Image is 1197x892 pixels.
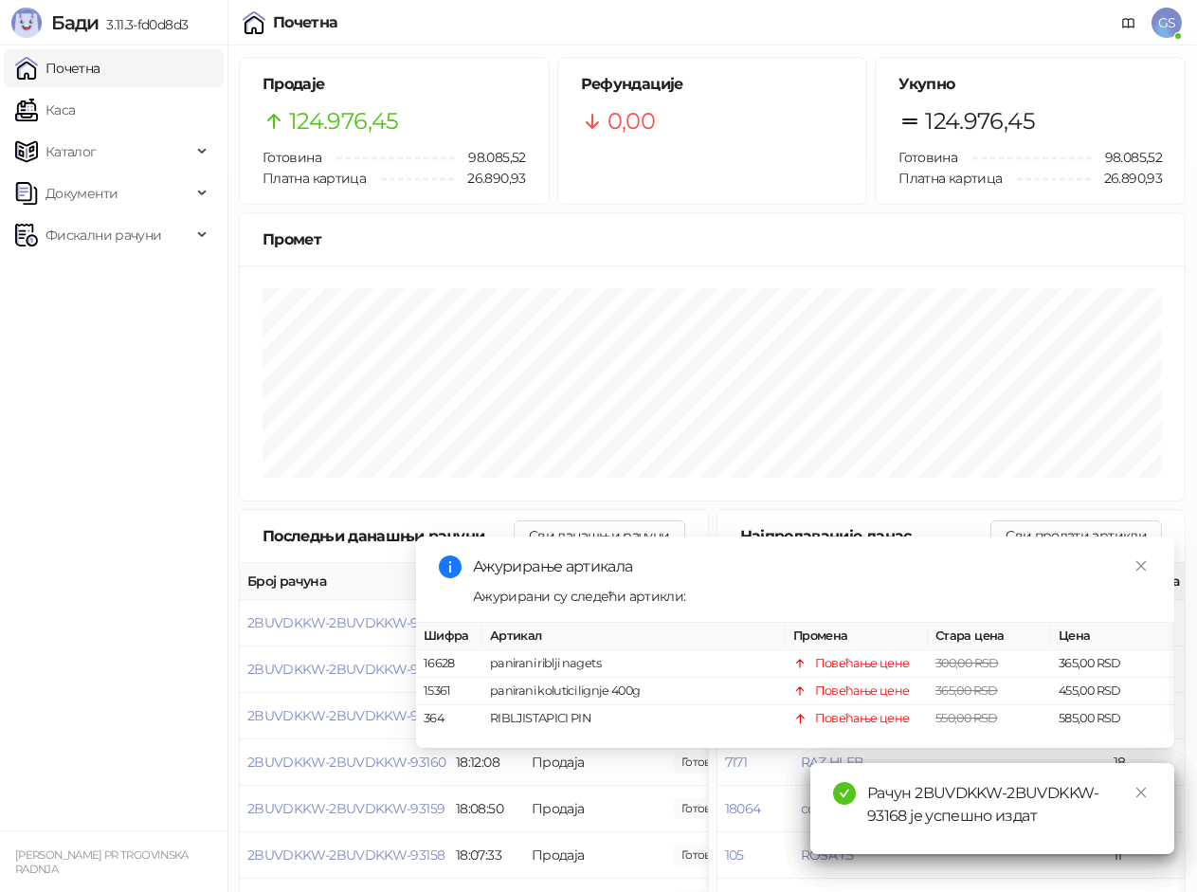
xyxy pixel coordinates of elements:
[473,555,1152,578] div: Ажурирање артикала
[263,149,321,166] span: Готовина
[1051,650,1174,678] td: 365,00 RSD
[815,654,910,673] div: Повећање цене
[247,800,444,817] button: 2BUVDKKW-2BUVDKKW-93159
[928,623,1051,650] th: Стара цена
[1091,168,1162,189] span: 26.890,93
[1092,147,1162,168] span: 98.085,52
[925,103,1035,139] span: 124.976,45
[416,678,482,705] td: 15361
[11,8,42,38] img: Logo
[524,832,666,879] td: Продаја
[454,168,525,189] span: 26.890,93
[801,846,854,864] button: ROSA 1.5
[935,683,998,698] span: 365,00 RSD
[482,678,786,705] td: panirani kolutici lignje 400g
[247,707,442,724] button: 2BUVDKKW-2BUVDKKW-93161
[99,16,188,33] span: 3.11.3-fd0d8d3
[247,614,444,631] button: 2BUVDKKW-2BUVDKKW-93163
[990,520,1162,551] button: Сви продати артикли
[1134,559,1148,573] span: close
[416,623,482,650] th: Шифра
[801,800,866,817] button: cokoladica
[448,832,524,879] td: 18:07:33
[289,103,399,139] span: 124.976,45
[898,149,957,166] span: Готовина
[1152,8,1182,38] span: GS
[473,586,1152,607] div: Ажурирани су следећи артикли:
[247,754,445,771] button: 2BUVDKKW-2BUVDKKW-93160
[448,786,524,832] td: 18:08:50
[1051,705,1174,733] td: 585,00 RSD
[416,705,482,733] td: 364
[514,520,684,551] button: Сви данашњи рачуни
[1051,678,1174,705] td: 455,00 RSD
[15,848,189,876] small: [PERSON_NAME] PR TRGOVINSKA RADNJA
[273,15,338,30] div: Почетна
[15,49,100,87] a: Почетна
[482,623,786,650] th: Артикал
[15,91,75,129] a: Каса
[725,846,744,864] button: 105
[416,650,482,678] td: 16628
[1131,555,1152,576] a: Close
[247,846,444,864] button: 2BUVDKKW-2BUVDKKW-93158
[898,170,1002,187] span: Платна картица
[786,623,928,650] th: Промена
[1051,623,1174,650] th: Цена
[482,650,786,678] td: panirani riblji nagets
[674,798,738,819] span: 420,00
[935,711,998,725] span: 550,00 RSD
[51,11,99,34] span: Бади
[247,661,444,678] button: 2BUVDKKW-2BUVDKKW-93162
[815,682,910,701] div: Повећање цене
[263,170,366,187] span: Платна картица
[935,656,999,670] span: 300,00 RSD
[45,216,161,254] span: Фискални рачуни
[524,786,666,832] td: Продаја
[482,705,786,733] td: RIBLJISTAPICI PIN
[45,174,118,212] span: Документи
[898,73,1162,96] h5: Укупно
[740,524,991,548] div: Најпродаваније данас
[725,800,761,817] button: 18064
[263,228,1162,251] div: Промет
[674,845,738,865] span: 1.409,55
[815,709,910,728] div: Повећање цене
[263,73,526,96] h5: Продаје
[608,103,655,139] span: 0,00
[45,133,97,171] span: Каталог
[240,563,448,600] th: Број рачуна
[439,555,462,578] span: info-circle
[1114,8,1144,38] a: Документација
[581,73,844,96] h5: Рефундације
[455,147,525,168] span: 98.085,52
[263,524,514,548] div: Последњи данашњи рачуни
